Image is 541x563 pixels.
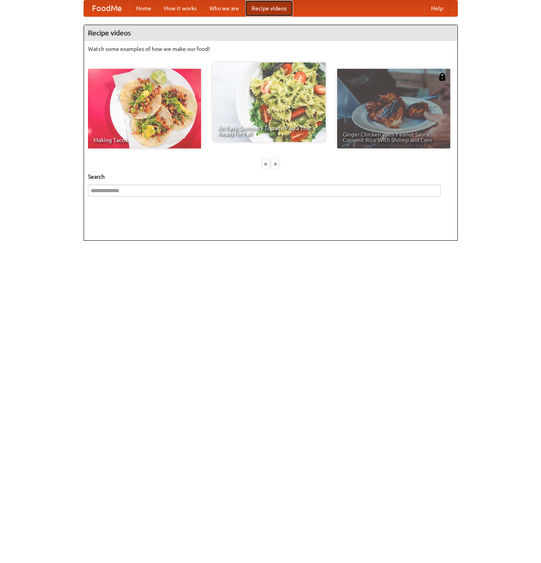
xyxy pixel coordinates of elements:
a: Home [130,0,158,16]
h4: Recipe videos [84,25,457,41]
span: An Easy, Summery Tomato Pasta That's Ready for Fall [218,125,320,136]
a: Making Tacos [88,69,201,148]
a: An Easy, Summery Tomato Pasta That's Ready for Fall [213,62,326,142]
a: FoodMe [84,0,130,16]
span: Making Tacos [94,137,195,143]
div: » [271,159,279,169]
p: Watch some examples of how we make our food! [88,45,453,53]
a: Recipe videos [245,0,293,16]
img: 483408.png [438,73,446,81]
h5: Search [88,173,453,181]
a: How it works [158,0,203,16]
div: « [262,159,270,169]
a: Who we are [203,0,245,16]
a: Help [425,0,449,16]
